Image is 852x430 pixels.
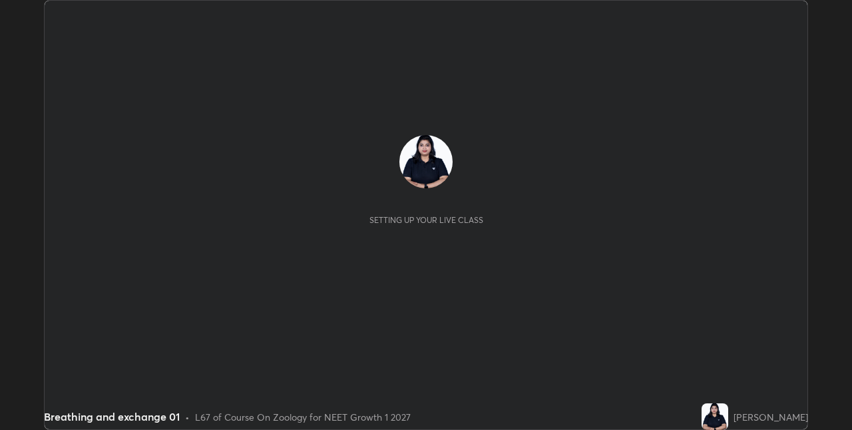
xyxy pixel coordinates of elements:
div: Breathing and exchange 01 [44,409,180,425]
img: 34b1a84fc98c431cacd8836922283a2e.jpg [702,403,728,430]
div: Setting up your live class [369,215,483,225]
img: 34b1a84fc98c431cacd8836922283a2e.jpg [399,135,453,188]
div: L67 of Course On Zoology for NEET Growth 1 2027 [195,410,411,424]
div: [PERSON_NAME] [734,410,808,424]
div: • [185,410,190,424]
